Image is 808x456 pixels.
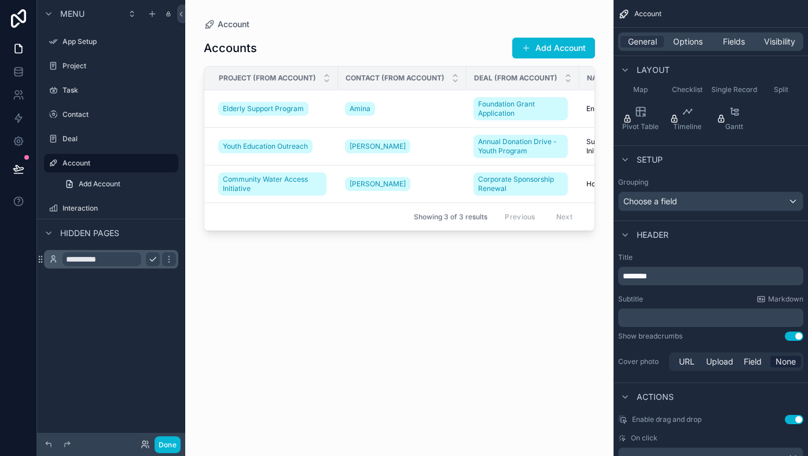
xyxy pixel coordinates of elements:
[679,356,695,367] span: URL
[63,61,176,71] label: Project
[474,73,557,83] span: Deal (from Account)
[711,85,757,94] span: Single Record
[618,253,803,262] label: Title
[744,356,762,367] span: Field
[618,295,643,304] label: Subtitle
[673,122,702,131] span: Timeline
[622,122,659,131] span: Pivot Table
[633,85,648,94] span: Map
[774,85,788,94] span: Split
[756,295,803,304] a: Markdown
[63,110,176,119] label: Contact
[618,178,648,187] label: Grouping
[672,85,703,94] span: Checklist
[634,9,662,19] span: Account
[63,37,176,46] label: App Setup
[776,356,796,367] span: None
[637,64,670,76] span: Layout
[618,332,682,341] div: Show breadcrumbs
[628,36,657,47] span: General
[44,32,178,51] a: App Setup
[44,199,178,218] a: Interaction
[63,159,171,168] label: Account
[706,356,733,367] span: Upload
[155,436,181,453] button: Done
[63,134,176,144] label: Deal
[665,101,710,136] button: Timeline
[414,212,487,222] span: Showing 3 of 3 results
[79,179,120,189] span: Add Account
[44,57,178,75] a: Project
[768,295,803,304] span: Markdown
[618,192,803,211] button: Choose a field
[618,101,663,136] button: Pivot Table
[44,105,178,124] a: Contact
[631,433,658,443] span: On click
[723,36,745,47] span: Fields
[44,154,178,172] a: Account
[60,227,119,239] span: Hidden pages
[725,122,743,131] span: Gantt
[63,86,176,95] label: Task
[44,130,178,148] a: Deal
[58,175,178,193] a: Add Account
[637,154,663,166] span: Setup
[618,308,803,327] div: scrollable content
[632,415,702,424] span: Enable drag and drop
[63,204,176,213] label: Interaction
[346,73,445,83] span: Contact (from Account)
[618,267,803,285] div: scrollable content
[712,101,756,136] button: Gantt
[637,229,669,241] span: Header
[618,357,664,366] label: Cover photo
[60,8,85,20] span: Menu
[219,73,316,83] span: Project (from Account)
[587,73,608,83] span: Name
[44,81,178,100] a: Task
[673,36,703,47] span: Options
[764,36,795,47] span: Visibility
[623,196,677,206] span: Choose a field
[637,391,674,403] span: Actions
